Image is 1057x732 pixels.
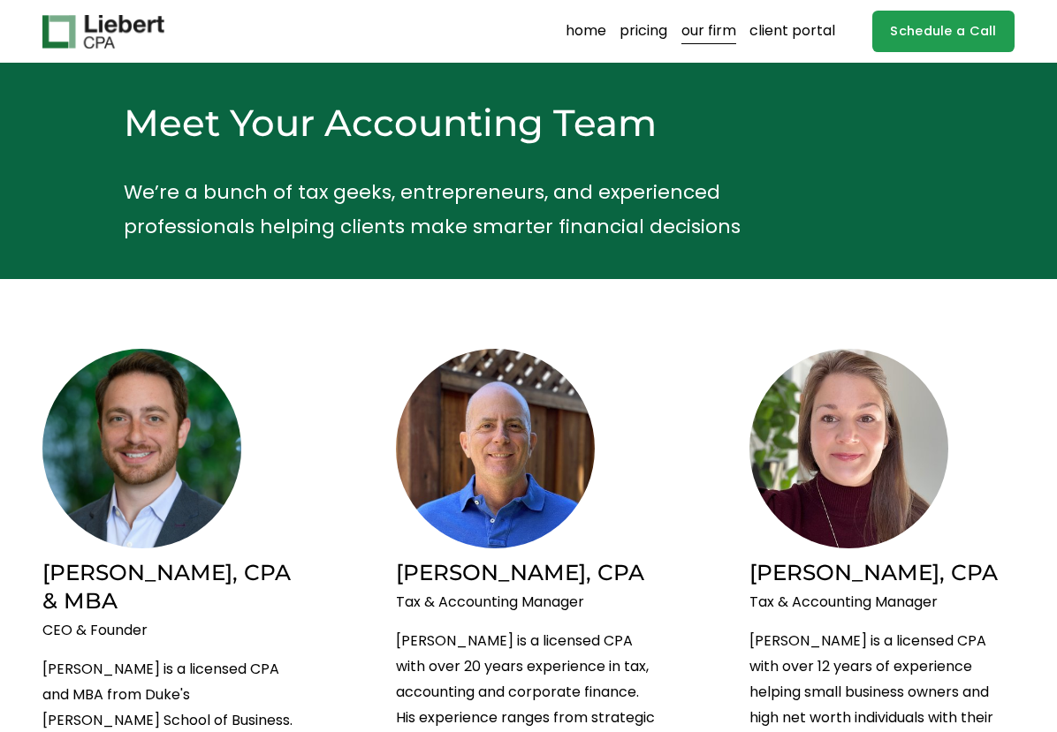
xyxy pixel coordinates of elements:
a: client portal [749,18,835,46]
a: Schedule a Call [872,11,1015,52]
img: Jennie Ledesma [749,349,948,548]
img: Brian Liebert [42,349,241,548]
h2: [PERSON_NAME], CPA [749,559,1015,587]
a: pricing [620,18,667,46]
p: Tax & Accounting Manager [396,590,661,615]
p: We’re a bunch of tax geeks, entrepreneurs, and experienced professionals helping clients make sma... [124,175,851,244]
img: Liebert CPA [42,15,164,49]
p: CEO & Founder [42,618,308,644]
h2: [PERSON_NAME], CPA [396,559,661,587]
h2: Meet Your Accounting Team [124,99,851,147]
h2: [PERSON_NAME], CPA & MBA [42,559,308,615]
a: home [566,18,606,46]
img: Tommy Roberts [396,349,595,548]
p: Tax & Accounting Manager [749,590,1015,615]
a: our firm [681,18,736,46]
